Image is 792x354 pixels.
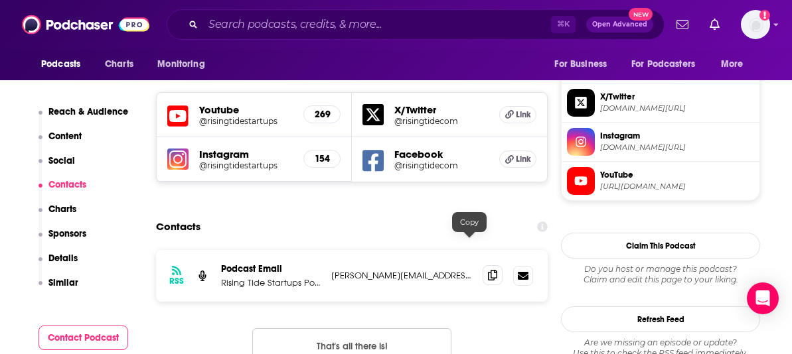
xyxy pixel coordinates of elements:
button: Sponsors [39,228,87,253]
div: Claim and edit this page to your liking. [561,264,760,285]
span: Open Advanced [592,21,647,28]
h5: 269 [315,109,329,120]
h2: Contacts [156,214,200,239]
button: Social [39,155,76,180]
a: X/Twitter[DOMAIN_NAME][URL] [567,89,754,117]
span: New [629,8,653,21]
a: Link [499,150,536,168]
button: Details [39,253,78,277]
button: Similar [39,277,79,302]
a: YouTube[URL][DOMAIN_NAME] [567,167,754,195]
button: open menu [32,52,98,77]
span: https://www.youtube.com/@risingtidestartups [600,182,754,192]
button: Reach & Audience [39,106,129,131]
a: Instagram[DOMAIN_NAME][URL] [567,128,754,156]
span: Charts [105,55,133,74]
h5: 154 [315,153,329,164]
button: open menu [623,52,714,77]
button: Refresh Feed [561,306,760,332]
p: Sponsors [48,228,86,239]
a: Show notifications dropdown [671,13,694,36]
p: Reach & Audience [48,106,128,117]
button: Claim This Podcast [561,233,760,259]
button: Charts [39,204,77,228]
p: [PERSON_NAME][EMAIL_ADDRESS][DOMAIN_NAME] [331,270,472,281]
div: Open Intercom Messenger [747,282,779,314]
span: Logged in as KTMSseat4 [741,10,770,39]
span: Podcasts [41,55,80,74]
a: @risingtidestartups [199,116,293,126]
a: @risingtidecom [394,116,489,126]
span: For Business [554,55,607,74]
p: Similar [48,277,78,288]
img: Podchaser - Follow, Share and Rate Podcasts [22,12,149,37]
a: @risingtidestartups [199,160,293,170]
span: instagram.com/risingtidestartups [600,143,754,152]
a: @risingtidecom [394,160,489,170]
button: Show profile menu [741,10,770,39]
span: Link [516,109,531,120]
input: Search podcasts, credits, & more... [203,14,551,35]
p: Social [48,155,75,166]
span: Monitoring [157,55,204,74]
h5: X/Twitter [394,103,489,116]
svg: Add a profile image [759,10,770,21]
span: For Podcasters [631,55,695,74]
p: Podcast Email [221,263,321,274]
button: open menu [545,52,623,77]
button: open menu [712,52,760,77]
span: Instagram [600,130,754,142]
span: Link [516,154,531,164]
h5: Instagram [199,148,293,160]
p: Content [48,131,82,142]
span: More [721,55,744,74]
button: Contacts [39,179,87,204]
span: twitter.com/risingtidecom [600,103,754,113]
button: Open AdvancedNew [586,17,653,32]
h3: RSS [169,276,184,286]
p: Contacts [48,179,86,190]
button: open menu [148,52,222,77]
a: Charts [96,52,141,77]
h5: Facebook [394,148,489,160]
div: Search podcasts, credits, & more... [167,9,665,40]
p: Rising Tide Startups Podcast [221,277,321,288]
div: Copy [452,212,487,232]
span: X/Twitter [600,91,754,103]
p: Details [48,253,78,264]
img: iconImage [167,148,189,170]
a: Link [499,106,536,123]
span: ⌘ K [551,16,576,33]
a: Show notifications dropdown [704,13,725,36]
img: User Profile [741,10,770,39]
p: Charts [48,204,76,215]
span: YouTube [600,169,754,181]
span: Do you host or manage this podcast? [561,264,760,274]
button: Contact Podcast [39,325,129,350]
h5: Youtube [199,103,293,116]
button: Content [39,131,82,155]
